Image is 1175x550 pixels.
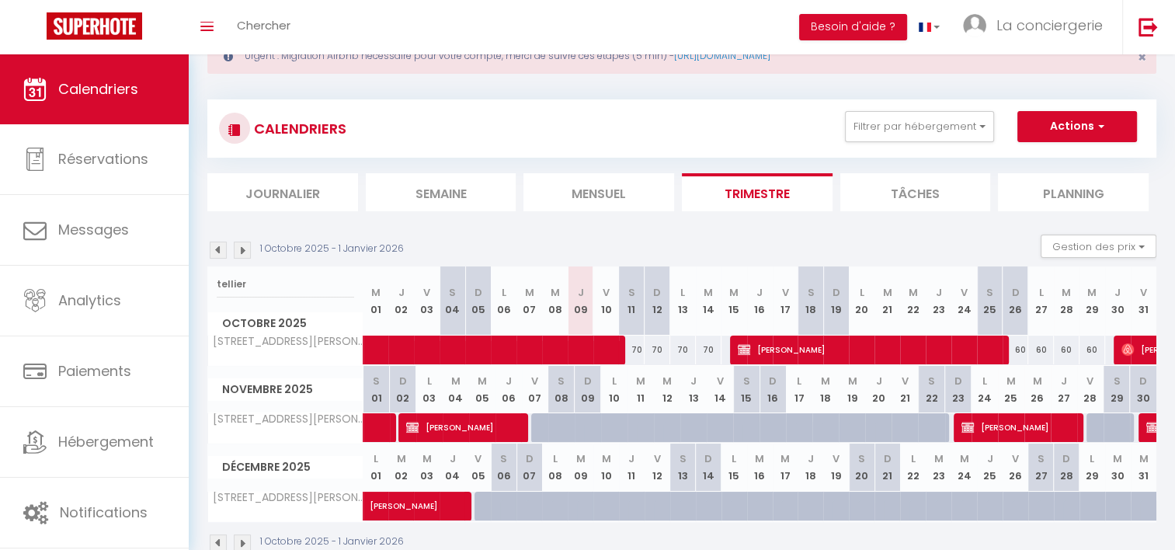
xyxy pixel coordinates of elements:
th: 28 [1077,366,1104,413]
th: 05 [465,266,491,336]
abbr: M [478,374,487,388]
abbr: L [1038,285,1043,300]
abbr: D [526,451,534,466]
abbr: D [769,374,777,388]
span: [PERSON_NAME] [738,335,1003,364]
th: 18 [798,266,823,336]
abbr: V [961,285,968,300]
abbr: V [654,451,661,466]
button: Gestion des prix [1041,235,1156,258]
th: 05 [465,444,491,491]
abbr: V [423,285,430,300]
th: 23 [926,266,951,336]
th: 26 [1024,366,1051,413]
abbr: M [1113,451,1122,466]
abbr: L [553,451,558,466]
span: Hébergement [58,432,154,451]
abbr: D [584,374,592,388]
abbr: S [858,451,865,466]
abbr: M [1006,374,1016,388]
th: 06 [491,266,516,336]
abbr: M [1087,285,1097,300]
th: 13 [680,366,707,413]
abbr: J [875,374,881,388]
abbr: V [475,451,481,466]
th: 13 [670,444,696,491]
p: 1 Octobre 2025 - 1 Janvier 2026 [260,242,404,256]
span: Chercher [237,17,290,33]
abbr: M [909,285,918,300]
abbr: D [1139,374,1147,388]
abbr: V [531,374,538,388]
th: 15 [733,366,760,413]
abbr: S [373,374,380,388]
abbr: V [781,285,788,300]
abbr: S [449,285,456,300]
th: 22 [918,366,944,413]
th: 03 [416,366,443,413]
abbr: J [808,451,814,466]
abbr: V [603,285,610,300]
a: [PERSON_NAME] [363,492,389,521]
abbr: J [577,285,583,300]
th: 10 [593,444,619,491]
span: Paiements [58,361,131,381]
span: Analytics [58,291,121,310]
img: ... [963,14,986,37]
abbr: M [601,451,610,466]
span: Novembre 2025 [208,378,363,401]
abbr: M [755,451,764,466]
abbr: D [399,374,407,388]
th: 07 [516,266,542,336]
abbr: V [1012,451,1019,466]
th: 20 [849,444,874,491]
th: 16 [747,444,773,491]
th: 06 [491,444,516,491]
a: [URL][DOMAIN_NAME] [674,49,770,62]
p: 1 Octobre 2025 - 1 Janvier 2026 [260,534,404,549]
th: 27 [1051,366,1077,413]
th: 04 [440,444,465,491]
abbr: J [450,451,456,466]
abbr: V [1086,374,1093,388]
th: 22 [900,266,926,336]
th: 29 [1079,444,1105,491]
li: Trimestre [682,173,833,211]
th: 02 [390,366,416,413]
span: [STREET_ADDRESS][PERSON_NAME] étage · F3 rénové - proche gare [210,413,366,425]
th: 10 [593,266,619,336]
th: 16 [760,366,786,413]
th: 08 [542,266,568,336]
th: 18 [812,366,839,413]
button: Filtrer par hébergement [845,111,994,142]
abbr: S [558,374,565,388]
th: 17 [773,444,798,491]
abbr: M [780,451,790,466]
th: 28 [1054,444,1079,491]
th: 20 [865,366,892,413]
th: 19 [823,444,849,491]
span: [STREET_ADDRESS][PERSON_NAME] étage · F3 rénové - proche gare [210,492,366,503]
th: 15 [721,266,747,336]
abbr: L [860,285,864,300]
th: 12 [654,366,680,413]
div: Urgent : Migration Airbnb nécessaire pour votre compte, merci de suivre ces étapes (5 min) - [207,38,1156,74]
abbr: M [821,374,830,388]
abbr: S [807,285,814,300]
abbr: J [986,451,992,466]
input: Rechercher un logement... [217,270,354,298]
abbr: D [653,285,661,300]
button: Close [1138,50,1146,64]
abbr: S [628,285,635,300]
th: 06 [495,366,522,413]
abbr: J [628,451,634,466]
th: 21 [874,444,900,491]
th: 23 [926,444,951,491]
span: [PERSON_NAME] [406,412,517,442]
abbr: J [936,285,942,300]
th: 10 [601,366,627,413]
span: [PERSON_NAME] [961,412,1072,442]
abbr: J [1061,374,1067,388]
th: 26 [1003,266,1028,336]
th: 13 [670,266,696,336]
